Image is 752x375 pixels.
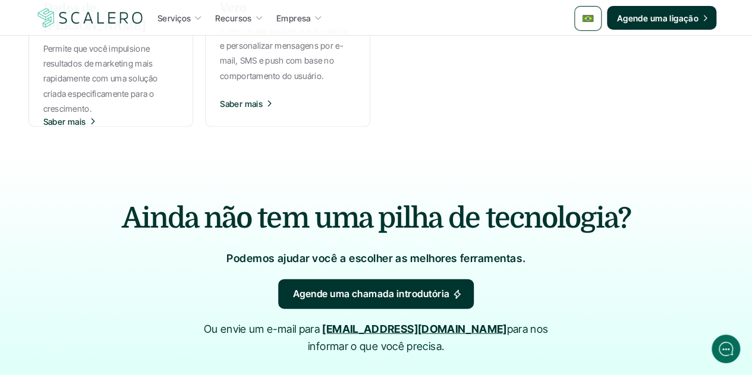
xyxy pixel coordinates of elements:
[18,157,219,181] button: New conversation
[99,298,150,306] span: We run on Gist
[43,41,179,116] p: Permite que você impulsione resultados de marketing mais rapidamente com uma solução criada espec...
[278,279,474,309] a: Agende uma chamada introdutória
[226,250,526,267] p: Podemos ajudar você a escolher as melhores ferramentas.
[322,323,506,335] a: [EMAIL_ADDRESS][DOMAIN_NAME]
[183,321,569,355] p: Ou envie um e-mail para para nos informar o que você precisa.
[220,23,355,83] p: A Vero ajuda equipes a automatizar e personalizar mensagens por e-mail, SMS e push com base no co...
[293,286,450,302] p: Agende uma chamada introdutória
[616,12,698,24] p: Agende uma ligação
[607,6,716,30] a: Agende uma ligação
[220,89,355,118] button: Saber mais
[67,198,685,238] h2: Ainda não tem uma pilha de tecnologia?
[36,7,145,29] img: Scalero company logotype
[43,115,86,128] p: Saber mais
[43,106,179,136] button: Saber mais
[158,12,191,24] p: Serviços
[215,12,251,24] p: Recursos
[220,97,263,110] p: Saber mais
[582,12,594,24] img: 🇧🇷
[712,335,740,363] iframe: gist-messenger-bubble-iframe
[77,165,143,174] span: New conversation
[276,12,311,24] p: Empresa
[18,79,220,136] h2: Let us know if we can help with lifecycle marketing.
[18,58,220,77] h1: Hi! Welcome to [GEOGRAPHIC_DATA].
